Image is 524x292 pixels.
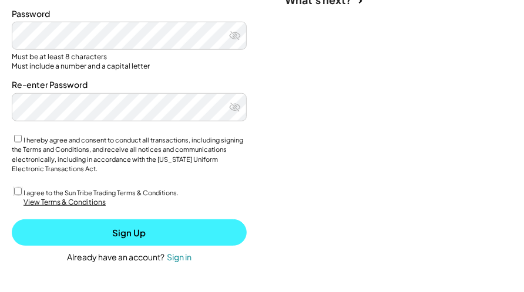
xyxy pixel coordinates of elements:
[12,8,247,20] div: Password
[12,79,247,91] div: Re-enter Password
[23,189,179,196] label: I agree to the Sun Tribe Trading Terms & Conditions.
[12,136,243,173] label: I hereby agree and consent to conduct all transactions, including signing the Terms and Condition...
[12,52,247,70] div: Must be at least 8 characters Must include a number and a capital letter
[23,198,106,208] div: View Terms & Conditions
[67,252,164,263] div: Already have an account?
[167,252,192,262] div: Sign in
[12,219,247,246] button: Sign Up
